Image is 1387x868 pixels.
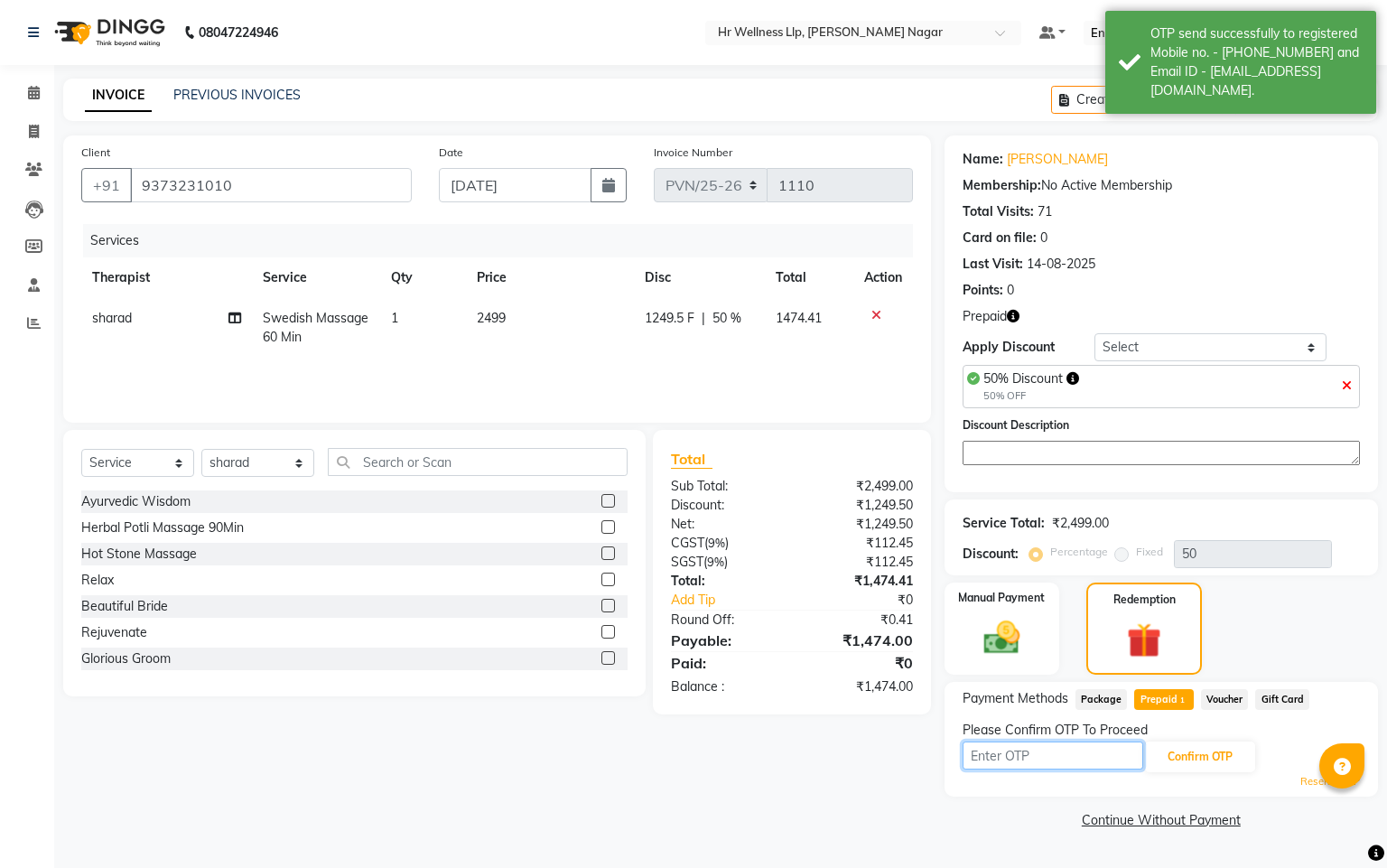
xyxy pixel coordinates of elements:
th: Price [466,257,634,298]
th: Action [853,257,913,298]
a: Continue Without Payment [948,811,1374,830]
img: logo [46,7,170,58]
div: ( ) [657,534,792,553]
span: Swedish Massage 60 Min [263,310,368,345]
div: Hot Stone Massage [81,545,197,564]
input: Search by Name/Mobile/Email/Code [130,168,412,202]
a: Add Tip [657,591,814,610]
div: Points: [963,281,1003,300]
th: Total [765,257,853,298]
div: No Active Membership [963,176,1360,195]
div: Net: [657,515,792,534]
a: INVOICE [85,79,152,112]
button: Confirm OTP [1145,742,1255,772]
div: 50% OFF [983,388,1079,404]
div: ₹112.45 [792,534,926,553]
div: ₹0.41 [792,611,926,630]
div: ₹1,474.41 [792,572,926,591]
th: Disc [634,257,765,298]
div: Apply Discount [963,338,1095,357]
div: Membership: [963,176,1041,195]
div: ₹0 [792,652,926,674]
span: 1474.41 [776,310,822,326]
button: Create New [1051,86,1155,114]
label: Discount Description [963,417,1069,434]
span: 1249.5 F [645,309,694,328]
div: Services [83,224,926,257]
iframe: chat widget [1311,796,1369,850]
div: Card on file: [963,229,1037,247]
a: PREVIOUS INVOICES [173,87,301,103]
div: ₹2,499.00 [1052,514,1109,533]
div: Please Confirm OTP To Proceed [963,721,1360,740]
label: Redemption [1113,592,1176,608]
label: Date [439,145,463,161]
span: sharad [92,310,132,326]
div: ₹2,499.00 [792,477,926,496]
span: 2499 [477,310,506,326]
th: Qty [380,257,466,298]
span: Payment Methods [963,689,1068,708]
span: 50 % [712,309,741,328]
span: 1 [391,310,398,326]
label: Percentage [1050,544,1108,560]
span: 9% [708,536,725,550]
div: Name: [963,150,1003,169]
div: ₹1,474.00 [792,677,926,696]
div: Last Visit: [963,255,1023,274]
span: Package [1075,689,1128,710]
span: Prepaid [963,307,1007,326]
div: Ayurvedic Wisdom [81,492,191,511]
div: Round Off: [657,611,792,630]
div: Relax [81,571,114,590]
span: Total [671,450,712,469]
input: Search or Scan [328,448,628,476]
div: 0 [1040,229,1047,247]
div: Payable: [657,630,792,651]
button: +91 [81,168,132,202]
div: 0 [1007,281,1014,300]
label: Fixed [1136,544,1163,560]
div: Rejuvenate [81,623,147,642]
div: Balance : [657,677,792,696]
span: 1 [1178,695,1187,706]
input: Enter OTP [963,742,1143,770]
div: ₹1,474.00 [792,630,926,651]
div: Paid: [657,652,792,674]
div: OTP send successfully to registered Mobile no. - 919373231010 and Email ID - oxyclor123@gmail.com. [1150,24,1363,100]
div: ₹0 [815,591,926,610]
span: SGST [671,554,703,570]
label: Client [81,145,110,161]
div: ₹1,249.50 [792,515,926,534]
span: 9% [707,555,724,569]
a: Resend OTP [1300,774,1360,789]
th: Therapist [81,257,252,298]
div: Glorious Groom [81,649,171,668]
span: CGST [671,535,704,551]
div: Total: [657,572,792,591]
div: Service Total: [963,514,1045,533]
span: Voucher [1201,689,1249,710]
th: Service [252,257,380,298]
img: _gift.svg [1116,619,1173,662]
span: Prepaid [1134,689,1193,710]
div: ₹112.45 [792,553,926,572]
div: ₹1,249.50 [792,496,926,515]
div: Discount: [657,496,792,515]
label: Manual Payment [958,590,1045,606]
span: 50% Discount [983,370,1063,387]
div: Sub Total: [657,477,792,496]
div: Total Visits: [963,202,1034,221]
div: Discount: [963,545,1019,564]
img: _cash.svg [973,617,1032,659]
div: 14-08-2025 [1027,255,1095,274]
div: 71 [1038,202,1052,221]
span: | [702,309,705,328]
label: Invoice Number [654,145,732,161]
span: Gift Card [1255,689,1309,710]
div: Herbal Potli Massage 90Min [81,518,244,537]
div: Beautiful Bride [81,597,168,616]
a: [PERSON_NAME] [1007,150,1108,169]
div: ( ) [657,553,792,572]
b: 08047224946 [199,7,278,58]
